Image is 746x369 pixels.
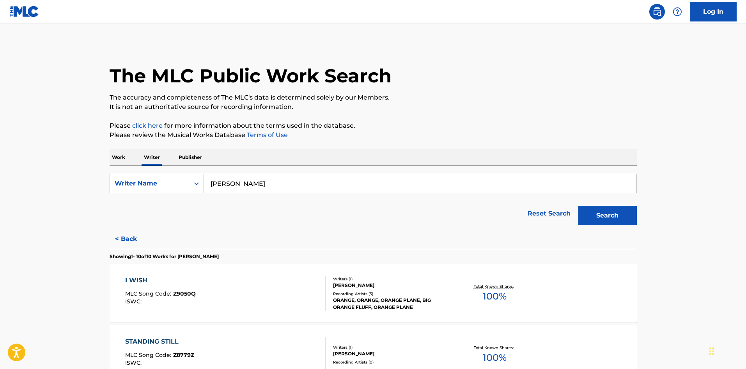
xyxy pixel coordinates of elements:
a: Terms of Use [245,131,288,139]
span: ISWC : [125,298,144,305]
div: [PERSON_NAME] [333,282,451,289]
div: Recording Artists ( 5 ) [333,291,451,297]
div: Help [670,4,685,20]
a: click here [132,122,163,129]
p: Work [110,149,128,166]
div: Recording Artists ( 0 ) [333,359,451,365]
div: I WISH [125,276,196,285]
a: Log In [690,2,737,21]
div: Writer Name [115,179,185,188]
span: Z8779Z [173,351,194,358]
div: Writers ( 1 ) [333,276,451,282]
p: Writer [142,149,162,166]
img: search [652,7,662,16]
a: Reset Search [524,205,574,222]
p: Total Known Shares: [474,345,516,351]
div: Drag [709,339,714,363]
button: < Back [110,229,156,249]
span: 100 % [483,351,507,365]
button: Search [578,206,637,225]
img: help [673,7,682,16]
p: Showing 1 - 10 of 10 Works for [PERSON_NAME] [110,253,219,260]
span: Z9050Q [173,290,196,297]
span: ISWC : [125,359,144,366]
p: Please for more information about the terms used in the database. [110,121,637,130]
div: [PERSON_NAME] [333,350,451,357]
a: I WISHMLC Song Code:Z9050QISWC:Writers (1)[PERSON_NAME]Recording Artists (5)ORANGE, ORANGE, ORANG... [110,264,637,323]
p: Please review the Musical Works Database [110,130,637,140]
p: The accuracy and completeness of The MLC's data is determined solely by our Members. [110,93,637,102]
iframe: Chat Widget [707,332,746,369]
p: Total Known Shares: [474,283,516,289]
p: Publisher [176,149,204,166]
h1: The MLC Public Work Search [110,64,392,87]
div: ORANGE, ORANGE, ORANGE PLANE, BIG ORANGE FLUFF, ORANGE PLANE [333,297,451,311]
a: Public Search [649,4,665,20]
span: MLC Song Code : [125,290,173,297]
p: It is not an authoritative source for recording information. [110,102,637,112]
form: Search Form [110,174,637,229]
span: MLC Song Code : [125,351,173,358]
span: 100 % [483,289,507,303]
img: MLC Logo [9,6,39,17]
div: Writers ( 1 ) [333,344,451,350]
div: STANDING STILL [125,337,194,346]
